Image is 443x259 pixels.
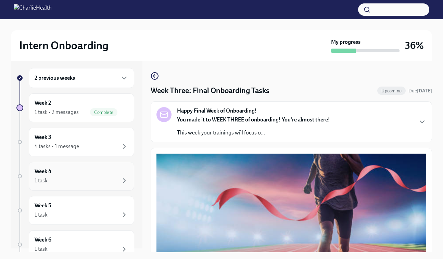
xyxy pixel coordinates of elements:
[377,88,406,93] span: Upcoming
[35,74,75,82] h6: 2 previous weeks
[35,99,51,107] h6: Week 2
[16,93,134,122] a: Week 21 task • 2 messagesComplete
[16,230,134,259] a: Week 61 task
[35,202,51,209] h6: Week 5
[29,68,134,88] div: 2 previous weeks
[177,107,257,115] strong: Happy Final Week of Onboarding!
[90,110,117,115] span: Complete
[35,168,51,175] h6: Week 4
[35,143,79,150] div: 4 tasks • 1 message
[16,128,134,156] a: Week 34 tasks • 1 message
[408,88,432,94] span: Due
[405,39,424,52] h3: 36%
[19,39,109,52] h2: Intern Onboarding
[35,133,51,141] h6: Week 3
[14,4,52,15] img: CharlieHealth
[151,86,269,96] h4: Week Three: Final Onboarding Tasks
[35,245,48,253] div: 1 task
[331,38,360,46] strong: My progress
[35,108,79,116] div: 1 task • 2 messages
[408,88,432,94] span: September 21st, 2025 10:00
[35,236,51,244] h6: Week 6
[177,116,330,123] strong: You made it to WEEK THREE of onboarding! You're almost there!
[177,129,330,137] p: This week your trainings will focus o...
[417,88,432,94] strong: [DATE]
[16,162,134,191] a: Week 41 task
[16,196,134,225] a: Week 51 task
[35,211,48,219] div: 1 task
[35,177,48,184] div: 1 task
